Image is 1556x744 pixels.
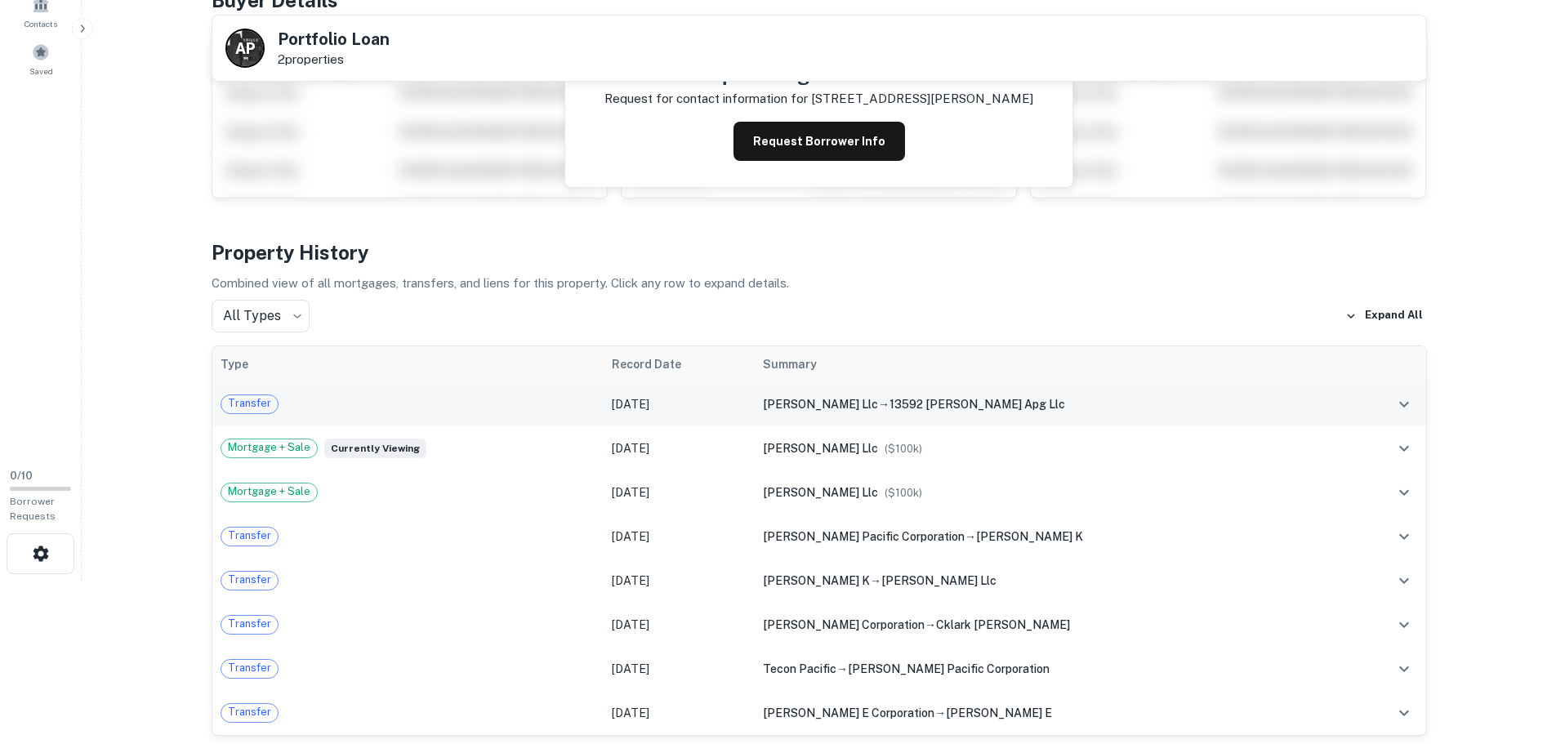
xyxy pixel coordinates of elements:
h4: Property History [212,238,1427,267]
th: Record Date [604,346,755,382]
td: [DATE] [604,470,755,515]
span: [PERSON_NAME] llc [881,574,996,587]
td: [DATE] [604,691,755,735]
th: Type [212,346,604,382]
span: tecon pacific [763,662,836,675]
button: expand row [1390,390,1418,418]
span: Borrower Requests [10,496,56,522]
span: Transfer [221,616,278,632]
div: → [763,660,1340,678]
span: ($ 100k ) [885,443,922,455]
span: Mortgage + Sale [221,483,317,500]
button: expand row [1390,479,1418,506]
p: A P [235,38,254,60]
span: [PERSON_NAME] k [976,530,1083,543]
p: 2 properties [278,52,390,67]
span: [PERSON_NAME] k [763,574,870,587]
h5: Portfolio Loan [278,31,390,47]
span: Mortgage + Sale [221,439,317,456]
p: Combined view of all mortgages, transfers, and liens for this property. Click any row to expand d... [212,274,1427,293]
span: Transfer [221,395,278,412]
th: Summary [755,346,1348,382]
span: [PERSON_NAME] corporation [763,618,925,631]
button: Expand All [1341,304,1427,328]
span: Transfer [221,528,278,544]
span: ($ 100k ) [885,487,922,499]
iframe: Chat Widget [1474,613,1556,692]
td: [DATE] [604,382,755,426]
span: [PERSON_NAME] e [946,706,1052,719]
span: 0 / 10 [10,470,33,482]
button: expand row [1390,567,1418,595]
p: [STREET_ADDRESS][PERSON_NAME] [811,89,1033,109]
span: [PERSON_NAME] llc [763,398,878,411]
td: [DATE] [604,515,755,559]
button: expand row [1390,655,1418,683]
span: [PERSON_NAME] pacific corporation [848,662,1050,675]
span: Transfer [221,660,278,676]
td: [DATE] [604,426,755,470]
div: All Types [212,300,310,332]
span: 13592 [PERSON_NAME] apg llc [889,398,1065,411]
div: → [763,395,1340,413]
button: expand row [1390,523,1418,550]
span: [PERSON_NAME] llc [763,442,878,455]
div: → [763,528,1340,546]
div: → [763,704,1340,722]
span: Saved [29,65,53,78]
button: Request Borrower Info [733,122,905,161]
button: expand row [1390,699,1418,727]
div: → [763,572,1340,590]
span: Contacts [25,17,57,30]
span: [PERSON_NAME] pacific corporation [763,530,965,543]
a: Saved [5,37,77,81]
button: expand row [1390,434,1418,462]
button: expand row [1390,611,1418,639]
td: [DATE] [604,647,755,691]
p: Request for contact information for [604,89,808,109]
span: Transfer [221,704,278,720]
td: [DATE] [604,603,755,647]
span: cklark [PERSON_NAME] [936,618,1070,631]
td: [DATE] [604,559,755,603]
span: Currently viewing [324,439,426,458]
span: [PERSON_NAME] llc [763,486,878,499]
span: [PERSON_NAME] e corporation [763,706,934,719]
span: Transfer [221,572,278,588]
div: → [763,616,1340,634]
